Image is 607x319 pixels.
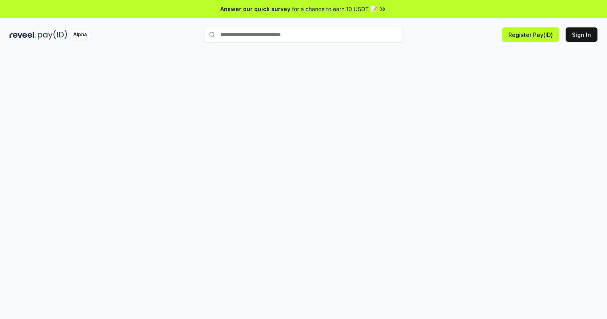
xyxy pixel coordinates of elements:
[38,30,67,40] img: pay_id
[69,30,91,40] div: Alpha
[566,27,597,42] button: Sign In
[292,5,377,13] span: for a chance to earn 10 USDT 📝
[220,5,290,13] span: Answer our quick survey
[502,27,559,42] button: Register Pay(ID)
[10,30,36,40] img: reveel_dark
